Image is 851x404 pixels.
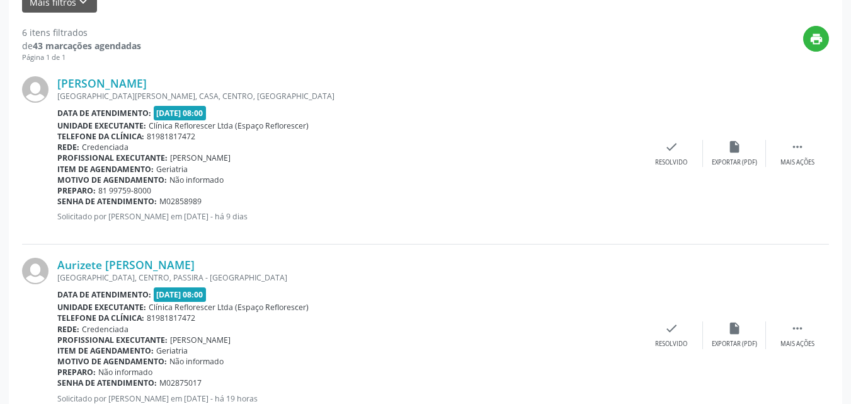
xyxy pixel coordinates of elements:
div: [GEOGRAPHIC_DATA][PERSON_NAME], CASA, CENTRO, [GEOGRAPHIC_DATA] [57,91,640,101]
span: Geriatria [156,164,188,175]
b: Unidade executante: [57,120,146,131]
i: print [809,32,823,46]
div: Mais ações [780,340,814,349]
b: Telefone da clínica: [57,131,144,142]
strong: 43 marcações agendadas [33,40,141,52]
div: [GEOGRAPHIC_DATA], CENTRO, PASSIRA - [GEOGRAPHIC_DATA] [57,272,640,283]
span: 81981817472 [147,131,195,142]
i: check [665,321,678,335]
i: check [665,140,678,154]
span: M02858989 [159,196,202,207]
span: 81981817472 [147,313,195,323]
a: [PERSON_NAME] [57,76,147,90]
b: Profissional executante: [57,153,168,163]
b: Motivo de agendamento: [57,356,167,367]
p: Solicitado por [PERSON_NAME] em [DATE] - há 9 dias [57,211,640,222]
a: Aurizete [PERSON_NAME] [57,258,195,272]
span: M02875017 [159,378,202,388]
b: Profissional executante: [57,335,168,345]
span: Geriatria [156,345,188,356]
b: Senha de atendimento: [57,196,157,207]
p: Solicitado por [PERSON_NAME] em [DATE] - há 19 horas [57,393,640,404]
button: print [803,26,829,52]
div: Exportar (PDF) [712,340,757,349]
b: Unidade executante: [57,302,146,313]
span: Não informado [169,175,224,185]
b: Item de agendamento: [57,164,154,175]
b: Rede: [57,142,79,153]
span: Não informado [169,356,224,367]
b: Data de atendimento: [57,108,151,118]
b: Rede: [57,324,79,335]
span: [PERSON_NAME] [170,153,231,163]
span: [DATE] 08:00 [154,287,207,302]
div: Página 1 de 1 [22,52,141,63]
div: 6 itens filtrados [22,26,141,39]
b: Telefone da clínica: [57,313,144,323]
div: Resolvido [655,340,687,349]
span: Clínica Reflorescer Ltda (Espaço Reflorescer) [149,302,309,313]
b: Motivo de agendamento: [57,175,167,185]
i: insert_drive_file [728,321,741,335]
b: Preparo: [57,185,96,196]
span: Credenciada [82,324,129,335]
b: Data de atendimento: [57,289,151,300]
i:  [791,321,804,335]
span: 81 99759-8000 [98,185,151,196]
span: [PERSON_NAME] [170,335,231,345]
img: img [22,76,49,103]
b: Item de agendamento: [57,345,154,356]
div: Resolvido [655,158,687,167]
div: Mais ações [780,158,814,167]
i:  [791,140,804,154]
div: Exportar (PDF) [712,158,757,167]
span: [DATE] 08:00 [154,106,207,120]
b: Senha de atendimento: [57,378,157,388]
div: de [22,39,141,52]
span: Clínica Reflorescer Ltda (Espaço Reflorescer) [149,120,309,131]
span: Não informado [98,367,152,378]
span: Credenciada [82,142,129,153]
b: Preparo: [57,367,96,378]
img: img [22,258,49,284]
i: insert_drive_file [728,140,741,154]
